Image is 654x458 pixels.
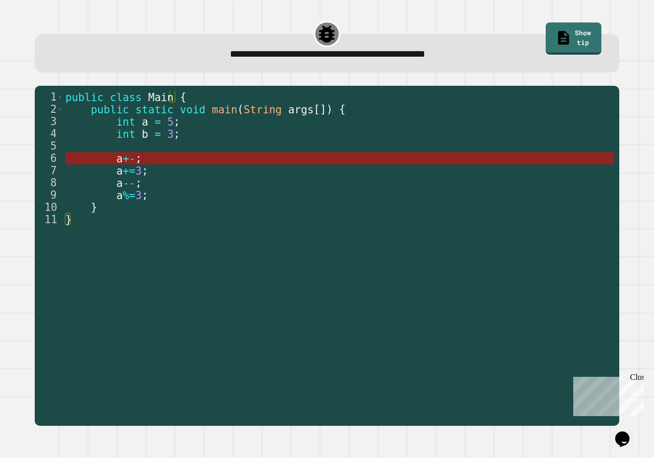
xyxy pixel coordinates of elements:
span: += [123,165,135,177]
span: a [116,153,123,165]
span: %= [123,189,135,202]
span: b [142,128,148,140]
span: a [116,165,123,177]
span: Toggle code folding, rows 2 through 10 [57,103,63,115]
span: 3 [135,189,142,202]
div: 8 [35,177,63,189]
span: void [180,104,205,116]
span: +- [123,153,135,165]
span: static [135,104,174,116]
span: public [91,104,129,116]
span: Toggle code folding, rows 1 through 11 [57,91,63,103]
div: Chat with us now!Close [4,4,71,65]
span: 3 [168,128,174,140]
span: 3 [135,165,142,177]
iframe: chat widget [611,417,644,448]
span: -- [123,177,135,189]
span: = [155,128,161,140]
span: public [65,91,104,104]
div: 3 [35,115,63,128]
span: String [244,104,282,116]
div: 9 [35,189,63,201]
span: 5 [168,116,174,128]
div: 10 [35,201,63,213]
div: 7 [35,164,63,177]
div: 11 [35,213,63,226]
iframe: chat widget [569,373,644,416]
span: class [110,91,142,104]
a: Show tip [546,22,601,55]
span: a [116,189,123,202]
span: Main [148,91,174,104]
div: 2 [35,103,63,115]
span: main [212,104,238,116]
span: a [116,177,123,189]
span: args [288,104,314,116]
span: int [116,128,135,140]
div: 5 [35,140,63,152]
span: int [116,116,135,128]
div: 1 [35,91,63,103]
div: 4 [35,128,63,140]
span: a [142,116,148,128]
span: = [155,116,161,128]
div: 6 [35,152,63,164]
